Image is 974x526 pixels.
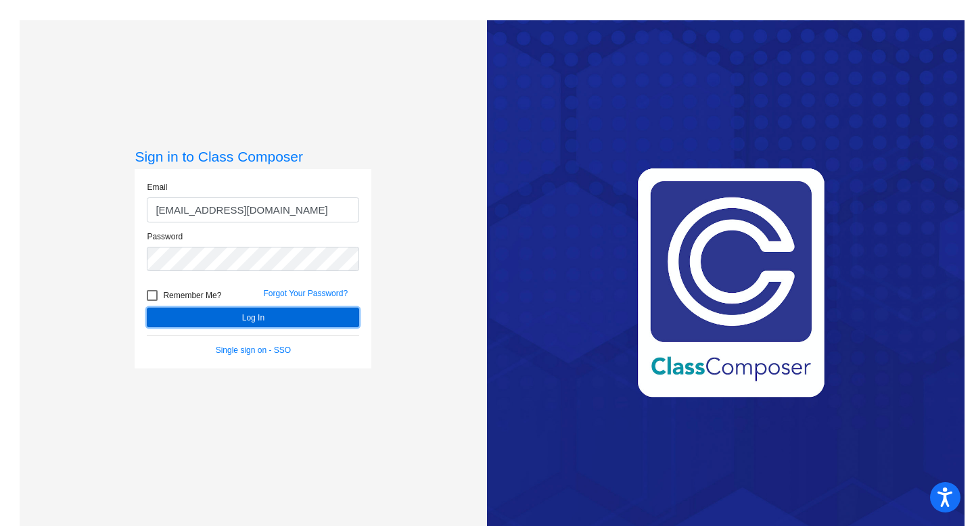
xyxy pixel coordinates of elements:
button: Log In [147,308,359,327]
a: Single sign on - SSO [216,345,291,355]
label: Email [147,181,167,193]
span: Remember Me? [163,287,221,304]
a: Forgot Your Password? [263,289,348,298]
h3: Sign in to Class Composer [135,148,371,165]
label: Password [147,231,183,243]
